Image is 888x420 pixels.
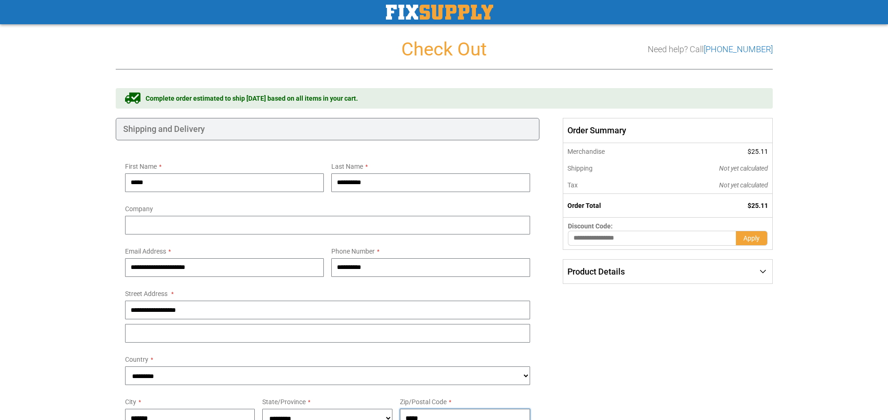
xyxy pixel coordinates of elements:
[125,290,168,297] span: Street Address
[736,231,768,246] button: Apply
[125,398,136,406] span: City
[331,248,375,255] span: Phone Number
[719,181,768,189] span: Not yet calculated
[568,222,613,230] span: Discount Code:
[146,94,358,103] span: Complete order estimated to ship [DATE] based on all items in your cart.
[719,165,768,172] span: Not yet calculated
[563,118,772,143] span: Order Summary
[386,5,493,20] img: Fix Industrial Supply
[648,45,773,54] h3: Need help? Call
[704,44,773,54] a: [PHONE_NUMBER]
[563,143,656,160] th: Merchandise
[567,165,593,172] span: Shipping
[743,234,760,242] span: Apply
[748,148,768,155] span: $25.11
[125,163,157,170] span: First Name
[125,356,148,363] span: Country
[125,248,166,255] span: Email Address
[331,163,363,170] span: Last Name
[125,205,153,213] span: Company
[386,5,493,20] a: store logo
[748,202,768,209] span: $25.11
[262,398,306,406] span: State/Province
[567,267,625,276] span: Product Details
[116,118,540,140] div: Shipping and Delivery
[116,39,773,60] h1: Check Out
[567,202,601,209] strong: Order Total
[400,398,447,406] span: Zip/Postal Code
[563,177,656,194] th: Tax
